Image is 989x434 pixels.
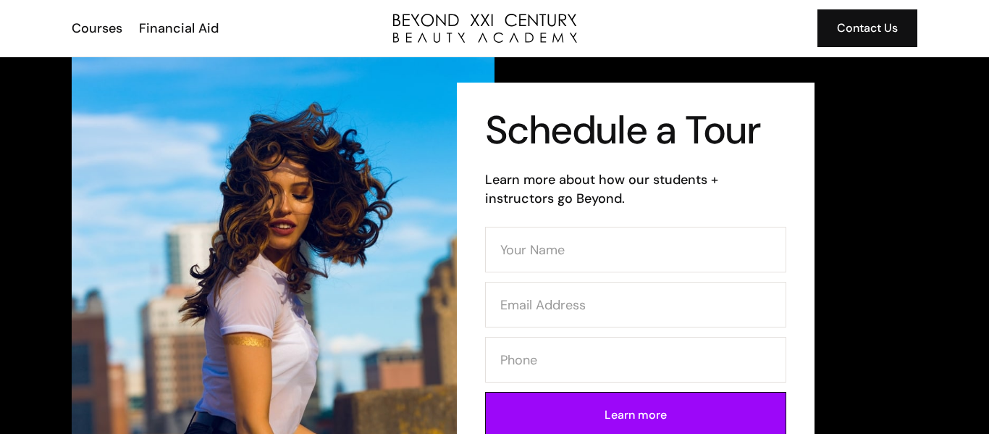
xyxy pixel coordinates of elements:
[485,111,786,150] h1: Schedule a Tour
[139,19,219,38] div: Financial Aid
[485,282,786,327] input: Email Address
[485,337,786,383] input: Phone
[817,9,917,47] a: Contact Us
[393,14,577,43] a: home
[72,19,122,38] div: Courses
[62,19,130,38] a: Courses
[130,19,226,38] a: Financial Aid
[837,19,898,38] div: Contact Us
[485,170,786,208] h6: Learn more about how our students + instructors go Beyond.
[485,227,786,272] input: Your Name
